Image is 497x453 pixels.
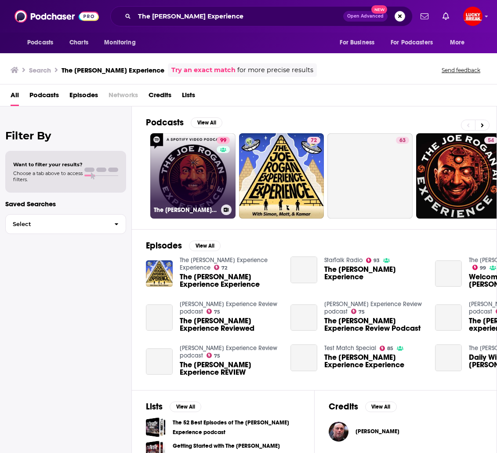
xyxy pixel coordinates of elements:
div: Search podcasts, credits, & more... [110,6,413,26]
span: Podcasts [27,37,53,49]
a: The Joe Rogan Experience Experience [324,354,424,369]
a: The Joe Rogan Experience Review Podcast [290,304,317,331]
span: More [450,37,465,49]
a: Joe Rogan Experience Review podcast [180,300,277,315]
span: The [PERSON_NAME] Experience Experience [324,354,424,369]
button: View All [191,117,222,128]
a: Show notifications dropdown [417,9,432,24]
a: The 52 Best Episodes of The [PERSON_NAME] Experience podcast [173,418,300,437]
a: Daily Wire Backstage: The Joe Rogan Experience [435,344,462,371]
a: 99 [472,265,486,270]
button: View All [365,402,397,412]
a: 99 [217,137,230,144]
span: Logged in as annagregory [463,7,482,26]
a: Lists [182,88,195,106]
h2: Credits [329,401,358,412]
span: For Podcasters [391,37,433,49]
a: PodcastsView All [146,117,222,128]
span: Open Advanced [347,14,384,18]
a: 75 [351,309,365,314]
button: open menu [334,34,385,51]
a: EpisodesView All [146,240,221,251]
a: Joe Rogan Experience Review podcast [324,300,422,315]
button: open menu [385,34,446,51]
a: The Joe Rogan Experience REVIEW [146,348,173,375]
a: Show notifications dropdown [439,9,453,24]
span: 93 [374,259,380,263]
button: Send feedback [439,66,483,74]
span: 75 [359,310,365,314]
span: 54 [488,136,494,145]
h2: Filter By [5,129,126,142]
span: 85 [387,347,393,351]
h3: The [PERSON_NAME] Experience [154,206,218,214]
button: open menu [98,34,147,51]
span: Want to filter your results? [13,161,83,168]
p: Saved Searches [5,200,126,208]
a: 72 [307,137,320,144]
h2: Episodes [146,240,182,251]
a: All [11,88,19,106]
button: Joe RoganJoe Rogan [329,417,483,446]
span: For Business [340,37,374,49]
a: The Joe Rogan Experience Experience [290,344,317,371]
a: 75 [207,309,221,314]
a: The Joe Rogan experience review of the week [435,304,462,331]
span: 72 [311,136,317,145]
a: CreditsView All [329,401,397,412]
a: StarTalk Radio [324,256,363,264]
button: View All [170,402,201,412]
span: Choose a tab above to access filters. [13,170,83,183]
a: 99The [PERSON_NAME] Experience [150,133,236,219]
a: Charts [64,34,94,51]
span: 75 [214,354,220,358]
button: Open AdvancedNew [343,11,388,22]
a: 63 [327,133,413,219]
a: Joe Rogan Experience Review podcast [180,344,277,359]
button: View All [189,241,221,251]
span: for more precise results [237,65,313,75]
a: Welcome To The Joe Rogan Experience [435,260,462,287]
img: The Joe Rogan Experience Experience [146,260,173,287]
span: 72 [221,266,227,270]
a: 93 [366,258,380,263]
img: Joe Rogan [329,422,348,442]
a: The Joe Rogan Experience Reviewed [146,304,173,331]
span: The [PERSON_NAME] Experience Review Podcast [324,317,424,332]
a: Joe Rogan [356,428,399,435]
span: Monitoring [104,37,135,49]
button: open menu [444,34,476,51]
a: The Joe Rogan Experience Reviewed [180,317,280,332]
span: Networks [109,88,138,106]
a: 63 [396,137,409,144]
a: Try an exact match [171,65,236,75]
a: Episodes [69,88,98,106]
a: 72 [239,133,324,219]
a: 72 [214,265,228,270]
a: The Joe Rogan Experience REVIEW [180,361,280,376]
span: The [PERSON_NAME] Experience Experience [180,273,280,288]
h3: The [PERSON_NAME] Experience [62,66,164,74]
a: The Joe Rogan Experience [290,256,317,283]
a: Test Match Special [324,344,376,352]
a: The 52 Best Episodes of The Joe Rogan Experience podcast [146,417,166,437]
button: open menu [21,34,65,51]
button: Show profile menu [463,7,482,26]
a: The Joe Rogan Experience Experience [180,273,280,288]
h2: Podcasts [146,117,184,128]
span: The [PERSON_NAME] Experience Reviewed [180,317,280,332]
a: Credits [149,88,171,106]
span: Select [6,221,107,227]
img: User Profile [463,7,482,26]
img: Podchaser - Follow, Share and Rate Podcasts [15,8,99,25]
input: Search podcasts, credits, & more... [134,9,343,23]
span: 99 [220,136,226,145]
a: The Joe Rogan Experience Experience [180,256,268,271]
